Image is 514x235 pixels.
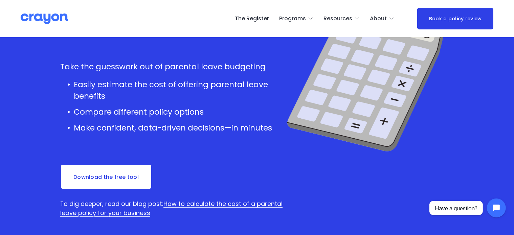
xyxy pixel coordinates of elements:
[323,13,360,24] a: folder dropdown
[323,14,352,24] span: Resources
[74,106,295,118] p: Compare different policy options
[21,13,68,25] img: Crayon
[60,61,295,73] p: Take the guesswork out of parental leave budgeting
[280,14,306,24] span: Programs
[370,14,387,24] span: About
[60,199,283,217] a: How to calculate the cost of a parental leave policy for your business
[74,79,295,102] p: Easily estimate the cost of offering parental leave benefits
[370,13,394,24] a: folder dropdown
[280,13,314,24] a: folder dropdown
[235,13,269,24] a: The Register
[74,122,295,134] p: Make confident, data-driven decisions—in minutes
[60,199,295,217] p: To dig deeper, read our blog post:
[60,164,152,189] a: Download the free tool
[417,8,493,30] a: Book a policy review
